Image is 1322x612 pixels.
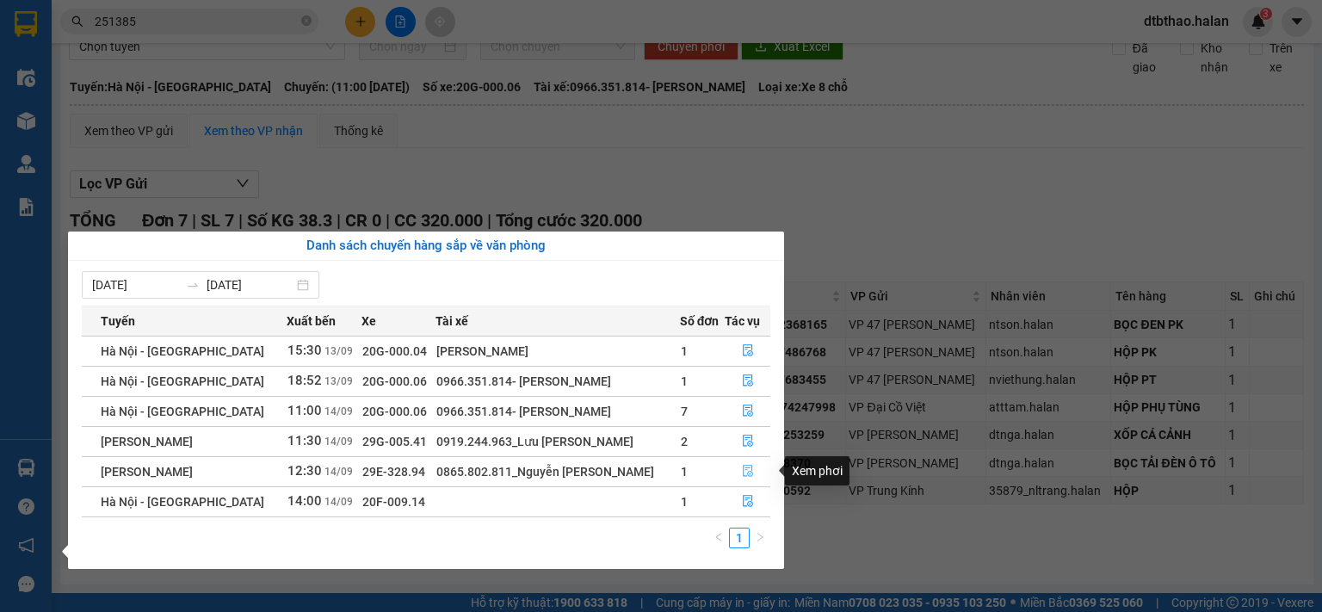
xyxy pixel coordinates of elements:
[681,435,688,448] span: 2
[742,344,754,358] span: file-done
[436,372,679,391] div: 0966.351.814- [PERSON_NAME]
[742,405,754,418] span: file-done
[324,375,353,387] span: 13/09
[742,374,754,388] span: file-done
[287,343,322,358] span: 15:30
[101,435,193,448] span: [PERSON_NAME]
[726,398,770,425] button: file-done
[362,344,427,358] span: 20G-000.04
[324,345,353,357] span: 13/09
[101,344,264,358] span: Hà Nội - [GEOGRAPHIC_DATA]
[755,532,765,542] span: right
[785,456,849,485] div: Xem phơi
[729,528,750,548] li: 1
[726,428,770,455] button: file-done
[92,275,179,294] input: Từ ngày
[287,463,322,479] span: 12:30
[436,462,679,481] div: 0865.802.811_Nguyễn [PERSON_NAME]
[750,528,770,548] button: right
[22,22,151,108] img: logo.jpg
[324,405,353,417] span: 14/09
[82,236,770,257] div: Danh sách chuyến hàng sắp về văn phòng
[287,433,322,448] span: 11:30
[436,342,679,361] div: [PERSON_NAME]
[101,405,264,418] span: Hà Nội - [GEOGRAPHIC_DATA]
[22,117,256,175] b: GỬI : VP [GEOGRAPHIC_DATA]
[742,495,754,509] span: file-done
[362,495,425,509] span: 20F-009.14
[436,402,679,421] div: 0966.351.814- [PERSON_NAME]
[324,466,353,478] span: 14/09
[730,529,749,547] a: 1
[742,435,754,448] span: file-done
[714,532,724,542] span: left
[287,373,322,388] span: 18:52
[726,488,770,516] button: file-done
[681,495,688,509] span: 1
[287,493,322,509] span: 14:00
[362,374,427,388] span: 20G-000.06
[742,465,754,479] span: file-done
[186,278,200,292] span: swap-right
[750,528,770,548] li: Next Page
[101,465,193,479] span: [PERSON_NAME]
[362,465,425,479] span: 29E-328.94
[726,337,770,365] button: file-done
[161,42,720,64] li: 271 - [PERSON_NAME] - [GEOGRAPHIC_DATA] - [GEOGRAPHIC_DATA]
[708,528,729,548] li: Previous Page
[708,528,729,548] button: left
[287,403,322,418] span: 11:00
[101,495,264,509] span: Hà Nội - [GEOGRAPHIC_DATA]
[681,374,688,388] span: 1
[362,405,427,418] span: 20G-000.06
[680,312,720,331] span: Số đơn
[681,405,688,418] span: 7
[726,458,770,485] button: file-done
[436,312,468,331] span: Tài xế
[681,465,688,479] span: 1
[101,374,264,388] span: Hà Nội - [GEOGRAPHIC_DATA]
[324,436,353,448] span: 14/09
[681,344,688,358] span: 1
[207,275,293,294] input: Đến ngày
[186,278,200,292] span: to
[287,312,336,331] span: Xuất bến
[324,496,353,508] span: 14/09
[362,435,427,448] span: 29G-005.41
[436,432,679,451] div: 0919.244.963_Lưu [PERSON_NAME]
[726,368,770,395] button: file-done
[725,312,760,331] span: Tác vụ
[101,312,135,331] span: Tuyến
[361,312,376,331] span: Xe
